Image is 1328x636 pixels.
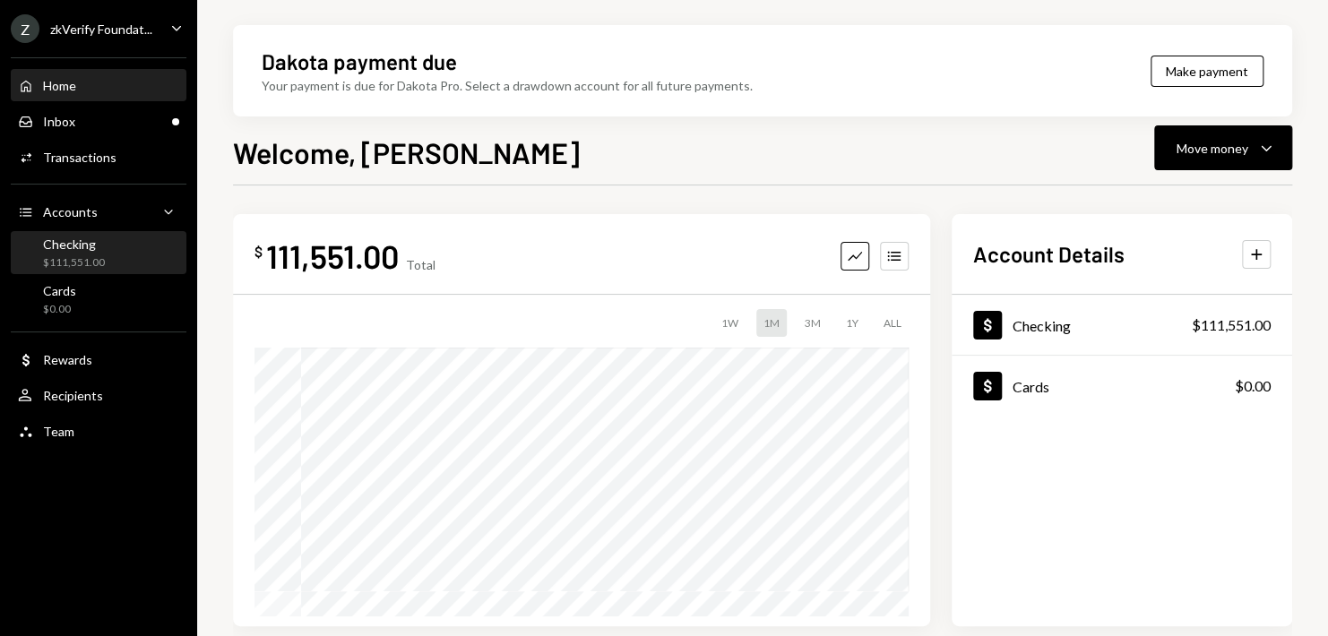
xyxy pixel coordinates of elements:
[43,78,76,93] div: Home
[1192,314,1271,336] div: $111,551.00
[43,114,75,129] div: Inbox
[839,309,866,337] div: 1Y
[876,309,909,337] div: ALL
[11,231,186,274] a: Checking$111,551.00
[43,283,76,298] div: Cards
[11,278,186,321] a: Cards$0.00
[1151,56,1263,87] button: Make payment
[1013,378,1049,395] div: Cards
[266,236,399,276] div: 111,551.00
[43,204,98,219] div: Accounts
[233,134,580,170] h1: Welcome, [PERSON_NAME]
[952,356,1292,416] a: Cards$0.00
[43,352,92,367] div: Rewards
[406,257,435,272] div: Total
[714,309,746,337] div: 1W
[11,141,186,173] a: Transactions
[952,295,1292,355] a: Checking$111,551.00
[1177,139,1248,158] div: Move money
[254,243,263,261] div: $
[973,239,1125,269] h2: Account Details
[43,150,116,165] div: Transactions
[11,105,186,137] a: Inbox
[43,255,105,271] div: $111,551.00
[43,424,74,439] div: Team
[11,69,186,101] a: Home
[798,309,828,337] div: 3M
[1013,317,1071,334] div: Checking
[11,379,186,411] a: Recipients
[1235,375,1271,397] div: $0.00
[50,21,152,37] div: zkVerify Foundat...
[43,388,103,403] div: Recipients
[43,236,105,252] div: Checking
[11,14,39,43] div: Z
[1154,125,1292,170] button: Move money
[11,343,186,375] a: Rewards
[11,195,186,228] a: Accounts
[11,415,186,447] a: Team
[43,302,76,317] div: $0.00
[262,76,753,95] div: Your payment is due for Dakota Pro. Select a drawdown account for all future payments.
[262,47,457,76] div: Dakota payment due
[756,309,787,337] div: 1M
